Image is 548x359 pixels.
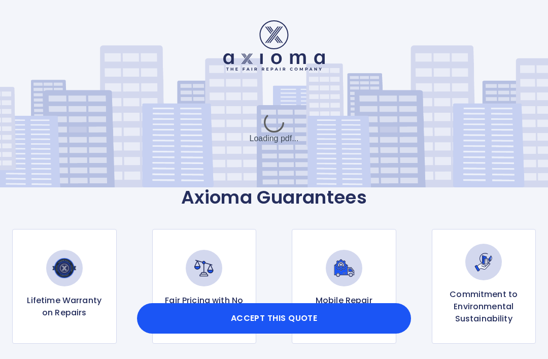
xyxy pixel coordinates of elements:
p: Axioma Guarantees [12,186,536,209]
p: Fair Pricing with No Hidden Fees [161,295,248,319]
p: Lifetime Warranty on Repairs [21,295,108,319]
p: Mobile Repair Services [300,295,388,319]
img: Commitment to Environmental Sustainability [465,244,502,280]
img: Mobile Repair Services [326,250,362,286]
img: Lifetime Warranty on Repairs [46,250,83,286]
img: Logo [223,20,325,71]
p: Commitment to Environmental Sustainability [440,288,528,325]
div: Loading pdf... [198,103,350,154]
button: Accept this Quote [137,303,411,334]
img: Fair Pricing with No Hidden Fees [186,250,222,286]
